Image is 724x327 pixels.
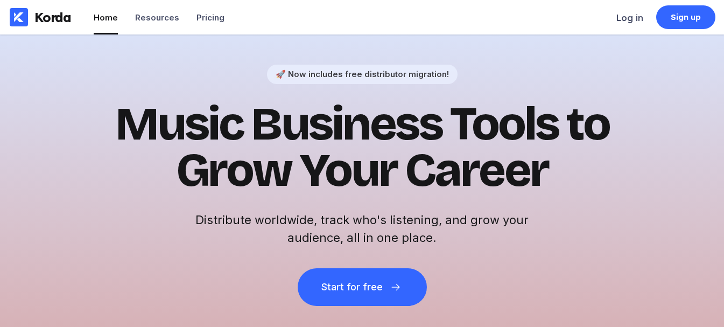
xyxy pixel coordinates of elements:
div: Sign up [671,12,701,23]
button: Start for free [298,268,427,306]
div: Pricing [196,12,224,23]
div: Log in [616,12,643,23]
a: Sign up [656,5,715,29]
div: Start for free [321,282,383,293]
div: Resources [135,12,179,23]
div: 🚀 Now includes free distributor migration! [276,69,449,79]
h1: Music Business Tools to Grow Your Career [99,101,626,194]
div: Home [94,12,118,23]
div: Korda [34,9,71,25]
h2: Distribute worldwide, track who's listening, and grow your audience, all in one place. [190,211,535,247]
